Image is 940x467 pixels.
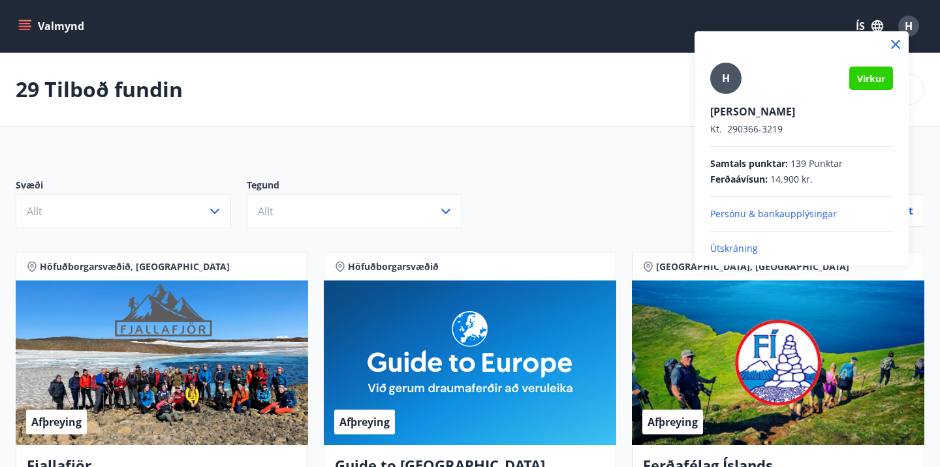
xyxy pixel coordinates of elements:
[710,104,893,119] p: [PERSON_NAME]
[710,242,893,255] p: Útskráning
[791,157,843,170] span: 139 Punktar
[722,71,730,85] span: H
[710,123,722,135] span: Kt.
[857,72,885,85] span: Virkur
[710,157,788,170] span: Samtals punktar :
[710,173,768,186] span: Ferðaávísun :
[710,123,893,136] p: 290366-3219
[770,173,813,186] span: 14.900 kr.
[710,207,893,220] p: Persónu & bankaupplýsingar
